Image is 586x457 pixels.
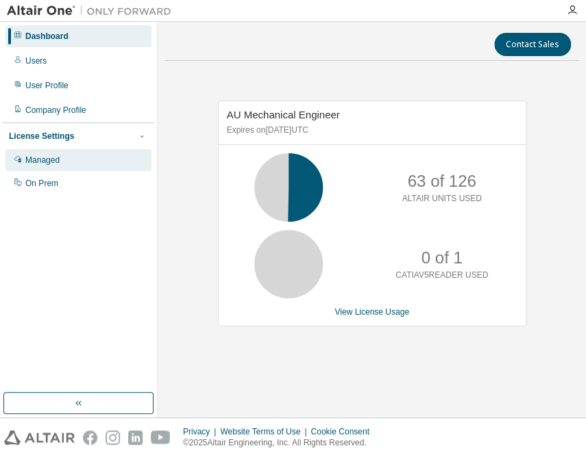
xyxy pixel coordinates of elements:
[494,33,571,56] button: Contact Sales
[151,430,171,445] img: youtube.svg
[227,125,514,136] p: Expires on [DATE] UTC
[7,4,178,18] img: Altair One
[25,178,58,189] div: On Prem
[83,430,97,445] img: facebook.svg
[407,170,476,193] p: 63 of 126
[25,31,69,42] div: Dashboard
[334,307,409,317] a: View License Usage
[220,426,310,437] div: Website Terms of Use
[183,426,220,437] div: Privacy
[227,109,340,120] span: AU Mechanical Engineer
[128,430,143,445] img: linkedin.svg
[402,193,481,205] p: ALTAIR UNITS USED
[310,426,377,437] div: Cookie Consent
[395,270,488,281] p: CATIAV5READER USED
[9,131,74,142] div: License Settings
[25,155,60,166] div: Managed
[25,105,86,116] div: Company Profile
[25,80,69,91] div: User Profile
[4,430,75,445] img: altair_logo.svg
[183,437,378,449] p: © 2025 Altair Engineering, Inc. All Rights Reserved.
[25,55,47,66] div: Users
[106,430,120,445] img: instagram.svg
[421,246,462,270] p: 0 of 1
